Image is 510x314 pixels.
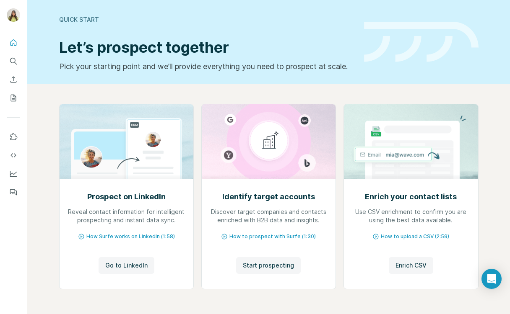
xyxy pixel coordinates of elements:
[381,233,449,240] span: How to upload a CSV (2:59)
[229,233,316,240] span: How to prospect with Surfe (1:30)
[86,233,175,240] span: How Surfe works on LinkedIn (1:58)
[59,39,354,56] h1: Let’s prospect together
[99,257,154,274] button: Go to LinkedIn
[7,166,20,181] button: Dashboard
[201,104,336,179] img: Identify target accounts
[7,148,20,163] button: Use Surfe API
[87,191,166,203] h2: Prospect on LinkedIn
[7,90,20,106] button: My lists
[59,61,354,72] p: Pick your starting point and we’ll provide everything you need to prospect at scale.
[7,72,20,87] button: Enrich CSV
[68,208,185,224] p: Reveal contact information for intelligent prospecting and instant data sync.
[343,104,478,179] img: Enrich your contact lists
[389,257,433,274] button: Enrich CSV
[59,15,354,24] div: Quick start
[7,129,20,144] button: Use Surfe on LinkedIn
[365,191,457,203] h2: Enrich your contact lists
[7,54,20,69] button: Search
[481,269,502,289] div: Open Intercom Messenger
[222,191,315,203] h2: Identify target accounts
[210,208,327,224] p: Discover target companies and contacts enriched with B2B data and insights.
[236,257,301,274] button: Start prospecting
[352,208,469,224] p: Use CSV enrichment to confirm you are using the best data available.
[7,185,20,200] button: Feedback
[396,261,427,270] span: Enrich CSV
[7,35,20,50] button: Quick start
[105,261,148,270] span: Go to LinkedIn
[59,104,194,179] img: Prospect on LinkedIn
[7,8,20,22] img: Avatar
[243,261,294,270] span: Start prospecting
[364,22,479,62] img: banner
